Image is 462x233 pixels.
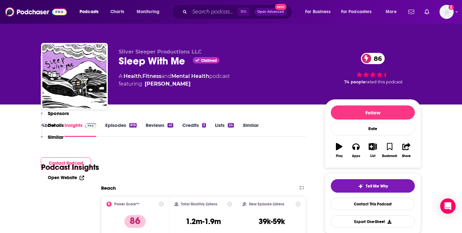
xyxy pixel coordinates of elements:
div: 41 [167,123,173,128]
a: Lists24 [215,122,234,137]
a: Fitness [142,73,161,79]
a: Open Website [48,175,84,180]
img: Sleep With Me [42,44,107,108]
div: 24 [228,123,234,128]
a: Show notifications dropdown [422,6,432,17]
button: open menu [301,7,338,17]
img: Podchaser - Follow, Share and Rate Podcasts [5,6,67,18]
a: Mental Health [171,73,209,79]
span: Podcasts [80,7,98,16]
a: Health [124,73,141,79]
span: Logged in as AmberTina [440,5,454,19]
h2: Total Monthly Listens [181,202,217,206]
div: List [370,154,375,158]
span: ⌘ K [237,8,249,16]
button: Follow [331,105,415,120]
h2: Reach [101,185,116,191]
button: open menu [132,7,168,17]
a: Credits3 [182,122,206,137]
p: 86 [124,215,146,228]
img: User Profile [440,5,454,19]
button: Bookmark [381,139,398,162]
div: Rate [331,122,415,135]
span: , [141,73,142,79]
button: Contact Podcast [41,157,91,169]
span: 74 people [344,79,365,84]
div: Search podcasts, credits, & more... [178,4,298,19]
div: Apps [352,154,360,158]
h3: 39k-59k [259,217,285,226]
h2: Power Score™ [114,202,139,206]
span: rated this podcast [365,79,403,84]
a: Show notifications dropdown [406,6,417,17]
p: Similar [48,134,64,140]
button: open menu [337,7,381,17]
a: Drew Ackerman [145,80,191,88]
span: Claimed [201,59,217,62]
span: For Business [305,7,330,16]
button: Details [41,122,64,134]
button: Similar [41,134,64,146]
span: and [161,73,171,79]
div: Open Intercom Messenger [440,198,456,214]
span: Charts [110,7,124,16]
span: Monitoring [137,7,159,16]
span: More [386,7,397,16]
h2: New Episode Listens [249,202,284,206]
svg: Add a profile image [449,5,454,10]
div: 3 [202,123,206,128]
span: Open Advanced [257,10,284,13]
span: New [275,4,287,10]
button: Open AdvancedNew [254,8,287,16]
span: Silver Sleeper Productions LLC [119,49,202,55]
button: Export One-Sheet [331,215,415,228]
a: 86 [361,53,385,64]
span: featuring [119,80,230,88]
span: 86 [367,53,385,64]
button: open menu [75,7,107,17]
div: Share [402,154,411,158]
div: 819 [129,123,137,128]
div: Bookmark [382,154,397,158]
button: List [364,139,381,162]
a: Contact This Podcast [331,198,415,210]
div: 86 74 peoplerated this podcast [325,49,421,88]
button: Share [398,139,415,162]
button: Show profile menu [440,5,454,19]
a: Episodes819 [105,122,137,137]
div: A podcast [119,72,230,88]
p: Details [48,122,64,128]
button: Play [331,139,347,162]
a: Similar [243,122,259,137]
span: Tell Me Why [366,184,388,189]
button: open menu [381,7,405,17]
div: Play [336,154,343,158]
h3: 1.2m-1.9m [186,217,221,226]
img: tell me why sparkle [358,184,363,189]
button: tell me why sparkleTell Me Why [331,179,415,193]
input: Search podcasts, credits, & more... [190,7,237,17]
button: Apps [347,139,364,162]
span: For Podcasters [341,7,372,16]
a: Charts [106,7,128,17]
a: Reviews41 [146,122,173,137]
